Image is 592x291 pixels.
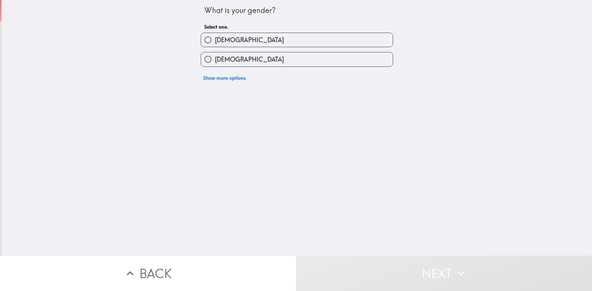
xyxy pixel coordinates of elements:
h6: Select one. [204,23,390,30]
div: What is your gender? [204,5,390,16]
span: [DEMOGRAPHIC_DATA] [215,36,284,44]
button: Show more options [201,72,248,84]
button: [DEMOGRAPHIC_DATA] [201,33,393,47]
button: [DEMOGRAPHIC_DATA] [201,52,393,66]
button: Next [296,256,592,291]
span: [DEMOGRAPHIC_DATA] [215,55,284,64]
